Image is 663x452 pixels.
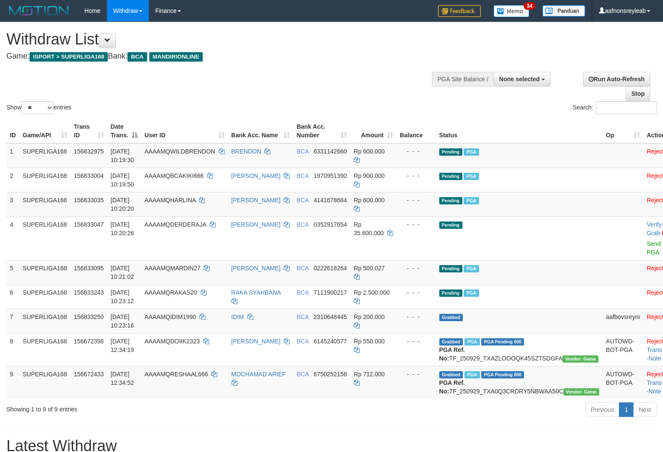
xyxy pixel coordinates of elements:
span: AAAAMQDOIIK2323 [145,338,200,345]
td: 1 [6,143,19,168]
th: Bank Acc. Name: activate to sort column ascending [228,119,293,143]
b: PGA Ref. No: [439,379,465,395]
span: Copy 6750252158 to clipboard [314,371,347,378]
a: Send PGA [647,240,661,256]
span: 156672433 [74,371,104,378]
span: Copy 0222618264 to clipboard [314,265,347,272]
b: PGA Ref. No: [439,346,465,362]
a: RAKA SYAHBANA [231,289,281,296]
span: AAAAMQWILDBRENDON [145,148,215,155]
span: AAAAMQIDIM1990 [145,313,196,320]
span: [DATE] 10:20:26 [111,221,134,236]
span: Copy 7111900217 to clipboard [314,289,347,296]
span: BCA [296,172,308,179]
span: PGA Pending [481,371,524,378]
span: BCA [296,289,308,296]
div: - - - [400,220,432,229]
a: Next [633,402,657,417]
span: Pending [439,173,462,180]
th: Bank Acc. Number: activate to sort column ascending [293,119,350,143]
th: Trans ID: activate to sort column ascending [71,119,107,143]
span: Pending [439,265,462,272]
label: Show entries [6,101,71,114]
td: 8 [6,333,19,366]
span: Copy 0352917654 to clipboard [314,221,347,228]
td: SUPERLIGA168 [19,366,71,399]
span: Rp 600.000 [354,197,385,204]
span: BCA [296,148,308,155]
td: 6 [6,284,19,309]
span: Copy 6331142660 to clipboard [314,148,347,155]
span: 156833250 [74,313,104,320]
span: Rp 2.500.000 [354,289,390,296]
span: ISPORT > SUPERLIGA168 [30,52,108,62]
span: Copy 4141678684 to clipboard [314,197,347,204]
a: Run Auto-Refresh [583,72,650,86]
span: Rp 600.000 [354,148,385,155]
td: TF_250929_TXAZLOOOQK45SZTSDGFA [436,333,603,366]
span: [DATE] 10:23:16 [111,313,134,329]
a: [PERSON_NAME] [231,172,281,179]
h4: Game: Bank: [6,52,433,61]
span: [DATE] 10:19:50 [111,172,134,188]
span: Pending [439,290,462,297]
span: AAAAMQRAKAS20 [145,289,197,296]
select: Showentries [21,101,53,114]
td: 9 [6,366,19,399]
span: Marked by aafsoycanthlai [464,148,479,156]
span: MANDIRIONLINE [149,52,203,62]
span: AAAAMQDERDERAJA [145,221,206,228]
th: Game/API: activate to sort column ascending [19,119,71,143]
div: - - - [400,288,432,297]
span: [DATE] 10:19:30 [111,148,134,163]
label: Search: [573,101,657,114]
div: - - - [400,313,432,321]
span: Rp 900.000 [354,172,385,179]
span: Pending [439,148,462,156]
th: Amount: activate to sort column ascending [350,119,397,143]
span: 34 [524,2,535,10]
td: 2 [6,168,19,192]
th: User ID: activate to sort column ascending [141,119,228,143]
a: Note [648,355,661,362]
td: SUPERLIGA168 [19,333,71,366]
div: - - - [400,370,432,378]
a: IDIM [231,313,244,320]
td: 3 [6,192,19,216]
span: Pending [439,222,462,229]
a: Previous [585,402,619,417]
th: Op: activate to sort column ascending [603,119,643,143]
td: SUPERLIGA168 [19,260,71,284]
span: AAAAMQBCAKIKI666 [145,172,204,179]
span: Vendor URL: https://trx31.1velocity.biz [563,388,599,396]
input: Search: [596,101,657,114]
div: Showing 1 to 9 of 9 entries [6,402,270,414]
span: Grabbed [439,371,463,378]
span: Copy 1970951390 to clipboard [314,172,347,179]
div: - - - [400,147,432,156]
span: Rp 550.000 [354,338,385,345]
span: Pending [439,197,462,204]
span: Marked by aafsoycanthlai [464,265,479,272]
td: SUPERLIGA168 [19,284,71,309]
span: None selected [499,76,540,83]
td: SUPERLIGA168 [19,168,71,192]
img: panduan.png [542,5,585,17]
span: Grabbed [439,314,463,321]
span: BCA [296,338,308,345]
td: 7 [6,309,19,333]
a: MOCHAMAD ARIEF [231,371,286,378]
img: Feedback.jpg [438,5,481,17]
th: ID [6,119,19,143]
span: BCA [296,265,308,272]
span: BCA [296,313,308,320]
span: [DATE] 10:20:20 [111,197,134,212]
span: Marked by aafsoycanthlai [464,290,479,297]
td: SUPERLIGA168 [19,216,71,260]
span: Marked by aafsoycanthlai [465,338,479,346]
span: 156832975 [74,148,104,155]
span: Marked by aafsoycanthlai [465,371,479,378]
div: - - - [400,171,432,180]
span: 156672398 [74,338,104,345]
td: SUPERLIGA168 [19,192,71,216]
